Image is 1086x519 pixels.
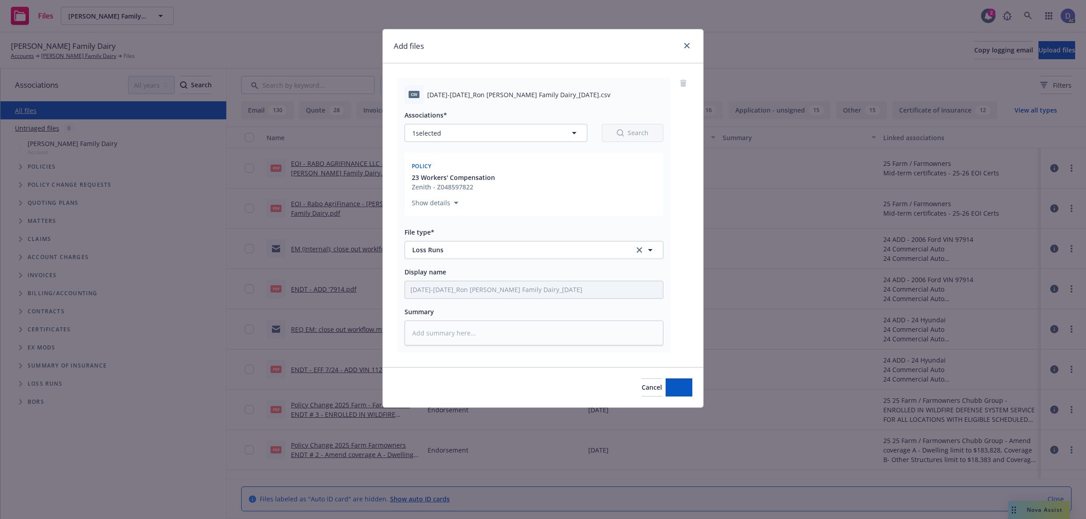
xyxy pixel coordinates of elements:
div: Zenith - Z048597822 [412,182,495,192]
button: 1selected [405,124,587,142]
a: clear selection [634,245,645,255]
input: Add display name here... [405,281,663,298]
span: 1 selected [412,128,441,138]
span: Loss Runs [412,245,622,255]
span: Summary [405,307,434,316]
button: Add files [666,378,692,396]
span: csv [409,91,419,98]
span: Cancel [642,383,662,392]
button: Cancel [642,378,662,396]
button: Show details [408,198,462,208]
span: Add files [666,383,692,392]
span: [DATE]-[DATE]_Ron [PERSON_NAME] Family Dairy_[DATE].csv [427,90,610,99]
button: 23 Workers' Compensation [412,173,495,182]
button: Loss Runsclear selection [405,241,663,259]
span: Policy [412,162,432,170]
span: File type* [405,228,434,236]
span: Display name [405,268,446,276]
h1: Add files [394,40,424,52]
span: Associations* [405,111,447,119]
a: close [681,40,692,51]
a: remove [678,78,689,89]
